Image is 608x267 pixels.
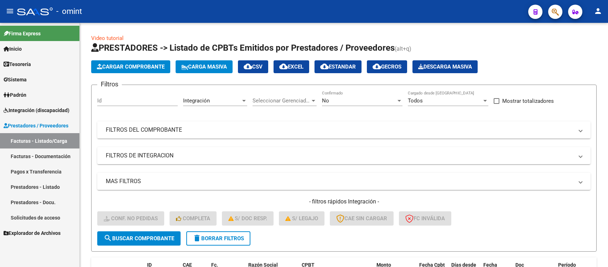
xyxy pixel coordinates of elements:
[412,60,478,73] button: Descarga Masiva
[418,64,472,70] span: Descarga Masiva
[104,215,158,222] span: Conf. no pedidas
[104,234,112,242] mat-icon: search
[97,231,181,246] button: Buscar Comprobante
[373,62,381,71] mat-icon: cloud_download
[4,76,27,84] span: Sistema
[238,60,268,73] button: CSV
[91,35,124,41] a: Video tutorial
[336,215,387,222] span: CAE SIN CARGAR
[97,211,164,226] button: Conf. no pedidas
[320,64,356,70] span: Estandar
[330,211,394,226] button: CAE SIN CARGAR
[320,62,329,71] mat-icon: cloud_download
[106,177,573,185] mat-panel-title: MAS FILTROS
[222,211,274,226] button: S/ Doc Resp.
[4,91,26,99] span: Padrón
[183,97,210,104] span: Integración
[6,7,14,15] mat-icon: menu
[56,4,82,19] span: - omint
[193,235,244,242] span: Borrar Filtros
[186,231,250,246] button: Borrar Filtros
[279,64,303,70] span: EXCEL
[181,64,227,70] span: Carga Masiva
[91,60,170,73] button: Cargar Comprobante
[412,60,478,73] app-download-masive: Descarga masiva de comprobantes (adjuntos)
[502,97,554,105] span: Mostrar totalizadores
[244,64,263,70] span: CSV
[244,62,252,71] mat-icon: cloud_download
[274,60,309,73] button: EXCEL
[395,45,411,52] span: (alt+q)
[594,7,602,15] mat-icon: person
[97,79,122,89] h3: Filtros
[4,229,61,237] span: Explorador de Archivos
[4,60,31,68] span: Tesorería
[4,30,41,37] span: Firma Express
[279,62,288,71] mat-icon: cloud_download
[104,235,174,242] span: Buscar Comprobante
[228,215,267,222] span: S/ Doc Resp.
[176,60,233,73] button: Carga Masiva
[4,106,69,114] span: Integración (discapacidad)
[176,215,210,222] span: Completa
[106,126,573,134] mat-panel-title: FILTROS DEL COMPROBANTE
[193,234,201,242] mat-icon: delete
[285,215,318,222] span: S/ legajo
[315,60,362,73] button: Estandar
[97,64,165,70] span: Cargar Comprobante
[367,60,407,73] button: Gecros
[97,121,591,138] mat-expansion-panel-header: FILTROS DEL COMPROBANTE
[97,173,591,190] mat-expansion-panel-header: MAS FILTROS
[408,97,423,104] span: Todos
[405,215,445,222] span: FC Inválida
[279,211,324,226] button: S/ legajo
[584,243,601,260] iframe: Intercom live chat
[97,198,591,206] h4: - filtros rápidos Integración -
[4,122,68,130] span: Prestadores / Proveedores
[91,43,395,53] span: PRESTADORES -> Listado de CPBTs Emitidos por Prestadores / Proveedores
[253,97,310,104] span: Seleccionar Gerenciador
[373,64,401,70] span: Gecros
[399,211,451,226] button: FC Inválida
[97,147,591,164] mat-expansion-panel-header: FILTROS DE INTEGRACION
[106,152,573,160] mat-panel-title: FILTROS DE INTEGRACION
[322,97,329,104] span: No
[4,45,22,53] span: Inicio
[170,211,217,226] button: Completa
